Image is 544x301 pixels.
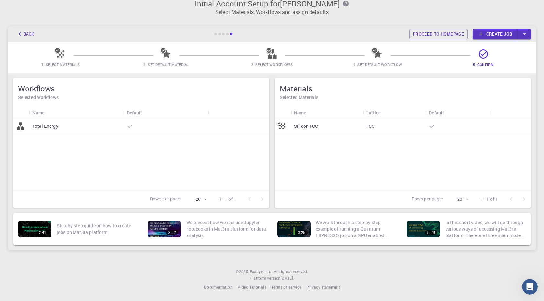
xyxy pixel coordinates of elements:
[204,284,232,290] span: Documentation
[316,219,396,239] p: We walk through a step-by-step example of running a Quantum ESPRESSO job on a GPU enabled node. W...
[150,196,182,203] p: Rows per page:
[281,275,294,281] span: [DATE] .
[446,195,470,204] div: 20
[444,107,454,118] button: Sort
[250,269,272,274] span: Exabyte Inc.
[274,269,308,275] span: All rights reserved.
[280,83,526,94] h5: Materials
[250,269,272,275] a: Exabyte Inc.
[366,123,375,129] p: FCC
[281,275,294,282] a: [DATE].
[45,107,55,118] button: Sort
[522,279,538,295] iframe: Intercom live chat
[57,223,137,235] p: Step-by-step guide on how to create jobs on Mat3ra platform.
[142,107,153,118] button: Sort
[425,230,437,235] div: 5:29
[275,106,291,119] div: Icon
[291,106,363,119] div: Name
[250,275,280,282] span: Platform version
[473,62,494,67] span: 5. Confirm
[32,106,45,119] div: Name
[186,219,267,239] p: We present how we can use Jupyter notebooks in Mat3ra platform for data analysis.
[236,269,249,275] span: © 2025
[29,106,123,119] div: Name
[18,83,264,94] h5: Workflows
[145,215,269,243] a: 3:42We present how we can use Jupyter notebooks in Mat3ra platform for data analysis.
[306,284,340,291] a: Privacy statement
[306,284,340,290] span: Privacy statement
[295,230,308,235] div: 3:25
[429,106,444,119] div: Default
[127,106,142,119] div: Default
[473,29,518,39] a: Create job
[280,94,526,101] h6: Selected Materials
[271,284,301,291] a: Terms of service
[166,230,178,235] div: 3:42
[184,195,209,204] div: 20
[251,62,293,67] span: 3. Select Workflows
[481,196,498,202] p: 1–1 of 1
[275,215,399,243] a: 3:25We walk through a step-by-step example of running a Quantum ESPRESSO job on a GPU enabled nod...
[353,62,402,67] span: 4. Set Default Workflow
[18,94,264,101] h6: Selected Workflows
[404,215,528,243] a: 5:29In this short video, we will go through various ways of accessing Mat3ra platform. There are ...
[306,107,317,118] button: Sort
[12,8,532,16] p: Select Materials, Workflows and assign defaults
[238,284,266,290] span: Video Tutorials
[381,107,391,118] button: Sort
[294,106,306,119] div: Name
[425,106,489,119] div: Default
[294,123,318,129] p: Silicon FCC
[14,5,37,10] span: Support
[204,284,232,291] a: Documentation
[32,123,58,129] p: Total Energy
[143,62,189,67] span: 2. Set Default Material
[363,106,426,119] div: Lattice
[409,29,468,39] a: Proceed to homepage
[219,196,236,202] p: 1–1 of 1
[412,196,443,203] p: Rows per page:
[13,106,29,119] div: Icon
[271,284,301,290] span: Terms of service
[16,215,140,243] a: 2:41Step-by-step guide on how to create jobs on Mat3ra platform.
[445,219,526,239] p: In this short video, we will go through various ways of accessing Mat3ra platform. There are thre...
[123,106,207,119] div: Default
[366,106,381,119] div: Lattice
[238,284,266,291] a: Video Tutorials
[13,29,38,39] button: Back
[36,230,49,235] div: 2:41
[41,62,80,67] span: 1. Select Materials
